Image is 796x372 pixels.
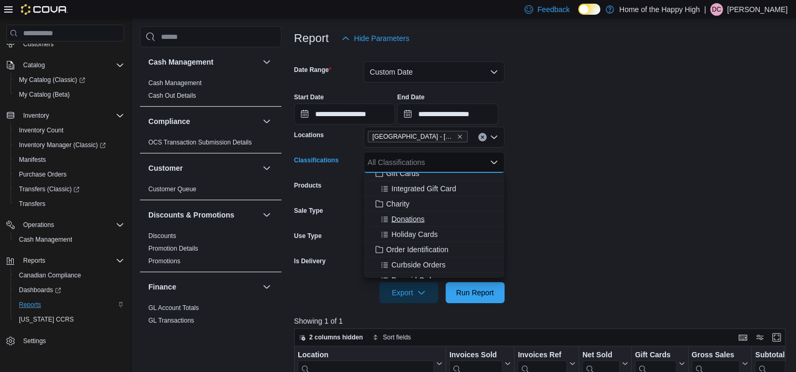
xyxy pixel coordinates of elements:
[364,61,505,82] button: Custom Date
[11,167,128,182] button: Purchase Orders
[449,350,502,360] div: Invoices Sold
[19,254,49,267] button: Reports
[148,304,199,312] span: GL Account Totals
[15,168,124,181] span: Purchase Orders
[19,301,41,309] span: Reports
[140,302,281,331] div: Finance
[148,185,196,193] span: Customer Queue
[19,335,50,347] a: Settings
[260,162,273,174] button: Customer
[712,3,721,16] span: DC
[23,337,46,345] span: Settings
[15,269,124,282] span: Canadian Compliance
[364,257,505,272] button: Curbside Orders
[11,73,128,87] a: My Catalog (Classic)
[148,317,194,324] a: GL Transactions
[635,350,677,360] div: Gift Cards
[260,56,273,68] button: Cash Management
[391,274,441,285] span: Prepaid Orders
[148,139,252,146] a: OCS Transaction Submission Details
[518,350,567,360] div: Invoices Ref
[19,37,124,50] span: Customers
[490,158,498,167] button: Close list of options
[619,3,700,16] p: Home of the Happy High
[11,312,128,327] button: [US_STATE] CCRS
[15,124,124,137] span: Inventory Count
[15,168,71,181] a: Purchase Orders
[11,268,128,283] button: Canadian Compliance
[383,333,411,342] span: Sort fields
[386,168,419,178] span: Gift Cards
[456,287,494,298] span: Run Report
[691,350,740,360] div: Gross Sales
[2,108,128,123] button: Inventory
[11,138,128,152] a: Inventory Manager (Classic)
[364,211,505,226] button: Donations
[11,87,128,102] button: My Catalog (Beta)
[148,79,201,87] a: Cash Management
[19,271,81,280] span: Canadian Compliance
[710,3,723,16] div: Donavin Cooper
[294,66,331,74] label: Date Range
[19,286,61,294] span: Dashboards
[19,254,124,267] span: Reports
[19,334,124,347] span: Settings
[15,313,78,326] a: [US_STATE] CCRS
[15,198,124,210] span: Transfers
[148,138,252,147] span: OCS Transaction Submission Details
[260,209,273,221] button: Discounts & Promotions
[309,333,363,342] span: 2 columns hidden
[11,197,128,211] button: Transfers
[354,33,409,44] span: Hide Parameters
[446,282,505,303] button: Run Report
[15,198,49,210] a: Transfers
[19,59,124,71] span: Catalog
[294,131,324,139] label: Locations
[15,298,45,311] a: Reports
[19,219,124,231] span: Operations
[391,229,438,239] span: Holiday Cards
[364,226,505,242] button: Holiday Cards
[15,233,76,246] a: Cash Management
[294,232,321,240] label: Use Type
[19,38,58,50] a: Customers
[19,170,67,179] span: Purchase Orders
[148,210,258,220] button: Discounts & Promotions
[294,181,321,190] label: Products
[140,136,281,153] div: Compliance
[364,181,505,196] button: Integrated Gift Card
[21,4,68,15] img: Cova
[298,350,434,360] div: Location
[148,232,176,240] span: Discounts
[148,163,183,173] h3: Customer
[148,91,196,100] span: Cash Out Details
[2,218,128,232] button: Operations
[15,269,85,282] a: Canadian Compliance
[148,245,198,252] a: Promotion Details
[15,284,124,296] span: Dashboards
[148,57,258,67] button: Cash Management
[19,76,85,84] span: My Catalog (Classic)
[148,116,258,127] button: Compliance
[397,93,425,101] label: End Date
[23,61,45,69] span: Catalog
[15,139,124,151] span: Inventory Manager (Classic)
[294,257,326,265] label: Is Delivery
[15,124,68,137] a: Inventory Count
[478,133,487,141] button: Clear input
[391,259,446,270] span: Curbside Orders
[19,200,45,208] span: Transfers
[15,183,84,195] a: Transfers (Classic)
[19,315,74,324] span: [US_STATE] CCRS
[295,331,367,344] button: 2 columns hidden
[260,281,273,293] button: Finance
[294,93,324,101] label: Start Date
[148,116,190,127] h3: Compliance
[19,235,72,244] span: Cash Management
[148,57,214,67] h3: Cash Management
[582,350,620,360] div: Net Sold
[19,219,58,231] button: Operations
